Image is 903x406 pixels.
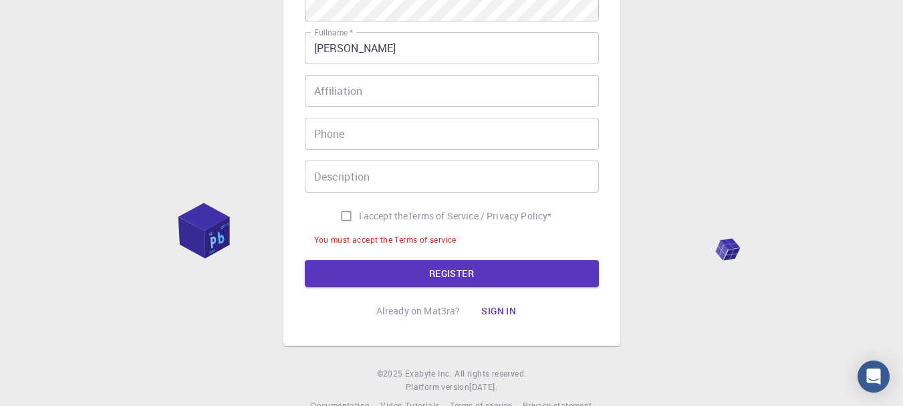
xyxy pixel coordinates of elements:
span: [DATE] . [469,381,497,392]
span: © 2025 [377,367,405,381]
a: Exabyte Inc. [405,367,452,381]
button: Sign in [471,298,527,324]
span: I accept the [359,209,408,223]
div: Open Intercom Messenger [858,361,890,393]
span: Platform version [406,381,469,394]
p: Terms of Service / Privacy Policy * [408,209,551,223]
a: [DATE]. [469,381,497,394]
button: REGISTER [305,260,599,287]
div: You must accept the Terms of service [314,233,457,247]
label: Fullname [314,27,353,38]
a: Terms of Service / Privacy Policy* [408,209,551,223]
p: Already on Mat3ra? [376,304,461,318]
span: Exabyte Inc. [405,368,452,379]
span: All rights reserved. [455,367,526,381]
